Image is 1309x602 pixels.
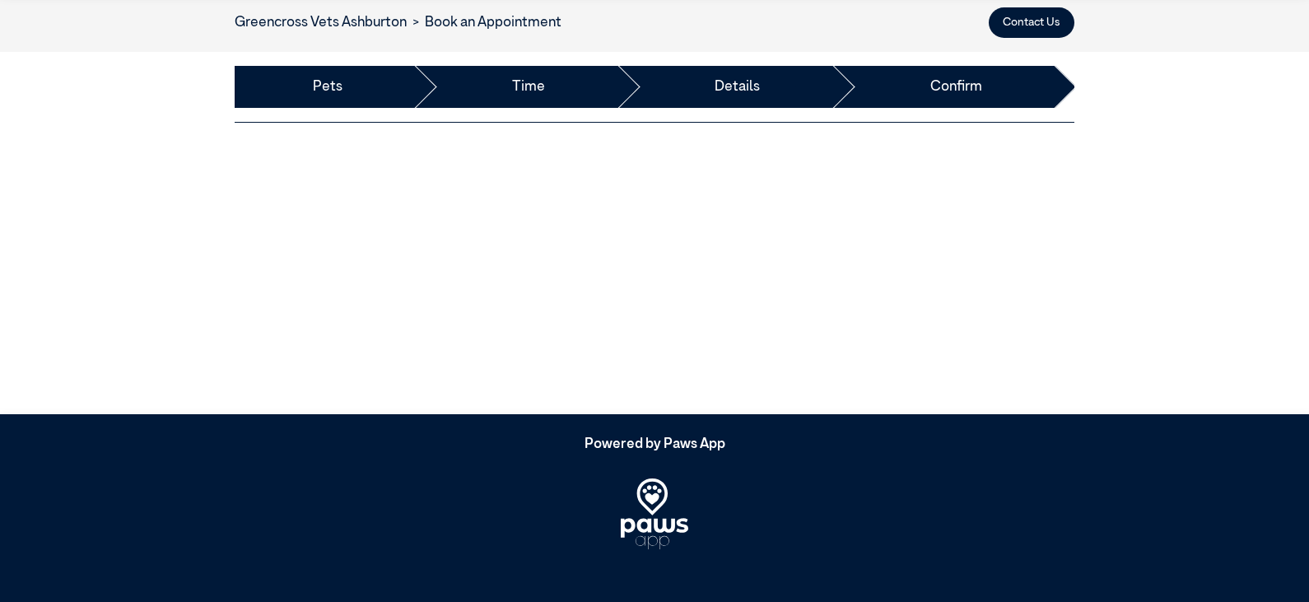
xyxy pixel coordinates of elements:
[512,77,545,98] a: Time
[235,16,407,30] a: Greencross Vets Ashburton
[235,436,1074,453] h5: Powered by Paws App
[313,77,342,98] a: Pets
[407,12,561,34] li: Book an Appointment
[930,77,982,98] a: Confirm
[235,12,561,34] nav: breadcrumb
[715,77,760,98] a: Details
[621,478,688,548] img: PawsApp
[989,7,1074,38] button: Contact Us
